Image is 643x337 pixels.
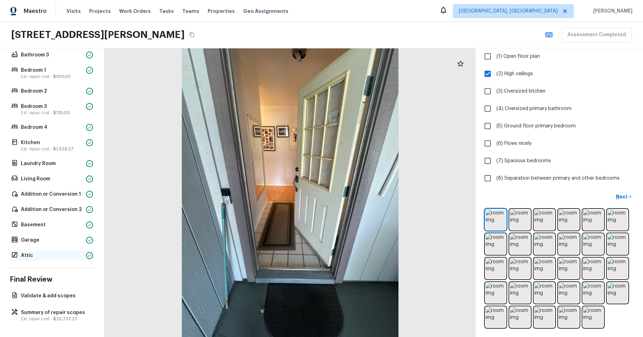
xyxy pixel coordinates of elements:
[496,175,620,182] span: (8) Separation between primary and other bedrooms
[616,193,629,200] p: Next
[21,74,83,79] p: Est. repair cost -
[607,258,628,279] img: room img
[21,175,83,182] p: Living Room
[496,70,533,77] span: (2) High ceilings
[119,8,151,15] span: Work Orders
[607,210,628,230] img: room img
[486,258,506,279] img: room img
[607,283,628,303] img: room img
[583,210,603,230] img: room img
[21,292,90,299] p: Validate & add scopes
[559,307,579,327] img: room img
[559,283,579,303] img: room img
[53,147,73,151] span: $1,529.27
[21,103,83,110] p: Bedroom 3
[11,29,185,41] h2: [STREET_ADDRESS][PERSON_NAME]
[534,283,555,303] img: room img
[496,105,572,112] span: (4) Oversized primary bathroom
[534,258,555,279] img: room img
[534,307,555,327] img: room img
[496,88,545,95] span: (3) Oversized kitchen
[534,210,555,230] img: room img
[182,8,199,15] span: Teams
[510,258,530,279] img: room img
[10,275,94,284] h4: Final Review
[486,234,506,254] img: room img
[21,206,83,213] p: Addition or Conversion 2
[24,8,47,15] span: Maestro
[89,8,111,15] span: Projects
[459,8,558,15] span: [GEOGRAPHIC_DATA], [GEOGRAPHIC_DATA]
[21,316,90,322] p: Est. repair cost -
[21,139,83,146] p: Kitchen
[21,124,83,131] p: Bedroom 4
[21,252,83,259] p: Attic
[559,210,579,230] img: room img
[496,157,551,164] span: (7) Spacious bedrooms
[187,30,196,39] button: Copy Address
[53,317,77,321] span: $23,737.27
[159,9,174,14] span: Tasks
[21,88,83,95] p: Bedroom 2
[486,283,506,303] img: room img
[496,140,532,147] span: (6) Flows nicely
[510,307,530,327] img: room img
[21,237,83,244] p: Garage
[208,8,235,15] span: Properties
[583,234,603,254] img: room img
[243,8,288,15] span: Geo Assignments
[510,210,530,230] img: room img
[496,53,540,60] span: (1) Open floor plan
[21,52,83,58] p: Bathroom 3
[21,67,83,74] p: Bedroom 1
[486,307,506,327] img: room img
[559,258,579,279] img: room img
[534,234,555,254] img: room img
[21,146,83,152] p: Est. repair cost -
[21,160,83,167] p: Laundry Room
[67,8,81,15] span: Visits
[583,283,603,303] img: room img
[590,8,633,15] span: [PERSON_NAME]
[21,110,83,116] p: Est. repair cost -
[486,210,506,230] img: room img
[607,234,628,254] img: room img
[53,111,70,115] span: $125.00
[510,283,530,303] img: room img
[53,75,71,79] span: $100.00
[559,234,579,254] img: room img
[583,258,603,279] img: room img
[510,234,530,254] img: room img
[583,307,603,327] img: room img
[21,221,83,228] p: Basement
[612,191,635,203] button: Next>
[496,123,576,130] span: (5) Ground floor primary bedroom
[21,191,83,198] p: Addition or Conversion 1
[21,309,90,316] p: Summary of repair scopes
